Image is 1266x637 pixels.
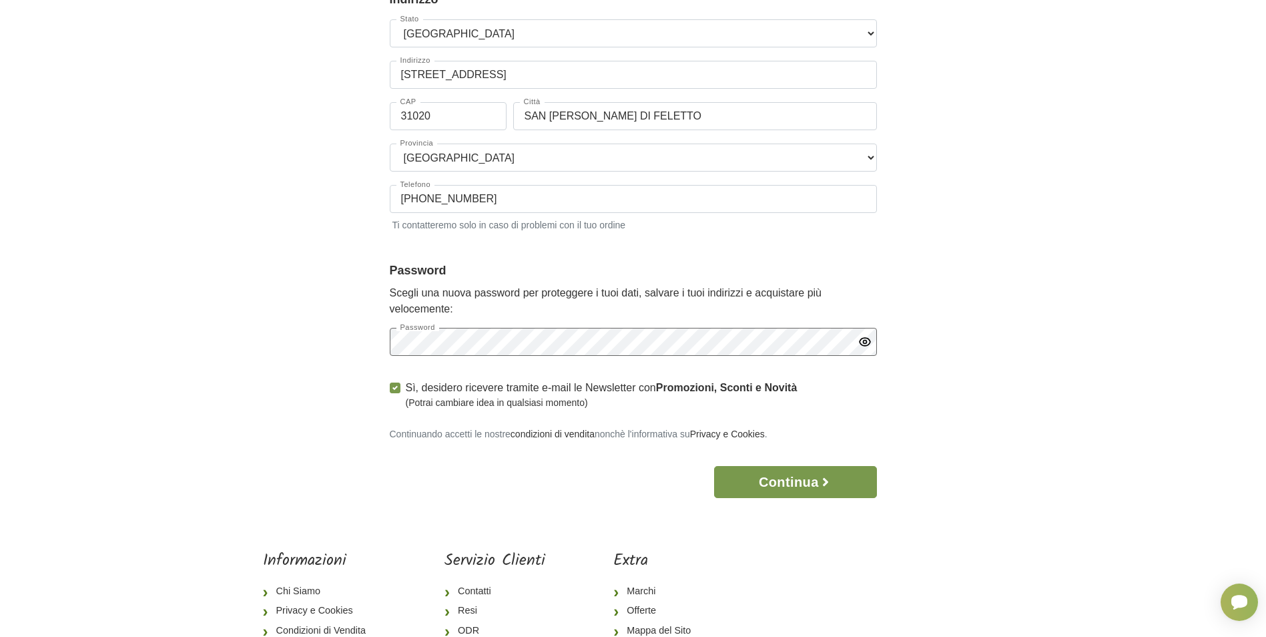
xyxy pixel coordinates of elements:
[444,582,545,602] a: Contatti
[513,102,877,130] input: Città
[263,552,376,571] h5: Informazioni
[520,98,545,105] label: Città
[390,185,877,213] input: Telefono
[396,57,434,64] label: Indirizzo
[406,396,798,410] small: (Potrai cambiare idea in qualsiasi momento)
[511,429,595,439] a: condizioni di vendita
[396,15,423,23] label: Stato
[444,601,545,621] a: Resi
[390,102,507,130] input: CAP
[690,429,765,439] a: Privacy e Cookies
[613,601,701,621] a: Offerte
[396,324,439,331] label: Password
[396,98,420,105] label: CAP
[390,61,877,89] input: Indirizzo
[769,552,1003,598] iframe: fb:page Facebook Social Plugin
[613,582,701,602] a: Marchi
[444,552,545,571] h5: Servizio Clienti
[390,429,767,439] small: Continuando accetti le nostre nonchè l'informativa su .
[263,601,376,621] a: Privacy e Cookies
[396,181,435,188] label: Telefono
[1221,584,1258,621] iframe: Smartsupp widget button
[406,380,798,410] label: Sì, desidero ricevere tramite e-mail le Newsletter con
[396,140,438,147] label: Provincia
[390,262,877,280] legend: Password
[390,216,877,232] small: Ti contatteremo solo in caso di problemi con il tuo ordine
[714,466,876,498] button: Continua
[263,582,376,602] a: Chi Siamo
[390,285,877,317] p: Scegli una nuova password per proteggere i tuoi dati, salvare i tuoi indirizzi e acquistare più v...
[656,382,798,393] strong: Promozioni, Sconti e Novità
[613,552,701,571] h5: Extra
